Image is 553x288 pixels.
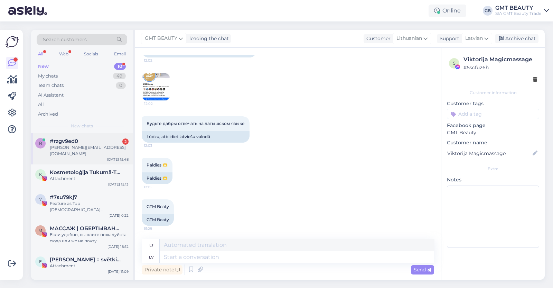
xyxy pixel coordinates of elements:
div: Online [429,4,466,17]
div: 0 [116,82,126,89]
span: 12:03 [144,143,170,148]
div: [DATE] 0:22 [109,213,129,218]
span: E [39,259,42,264]
div: # 5scfu26h [463,64,537,71]
div: Archived [38,111,58,118]
p: GMT Beauty [447,129,539,136]
span: М [38,228,43,233]
span: 12:02 [144,58,170,63]
div: Archive chat [495,34,538,43]
div: Extra [447,166,539,172]
div: 49 [113,73,126,80]
img: Attachment [142,73,170,101]
div: GB [483,6,493,16]
span: 15:29 [144,226,170,231]
span: Eva Šimo = svētki & prakses mieram & līdzsvaram [50,256,122,263]
div: GTM Beaty [142,214,174,226]
div: My chats [38,73,58,80]
div: Customer information [447,90,539,96]
div: All [37,49,45,58]
div: Support [437,35,459,42]
span: МАССАЖ | ОБЕРТЫВАНИЯ | ОБУЧЕНИЯ | TALLINN [50,225,122,232]
div: Email [113,49,127,58]
div: Attachment [50,263,129,269]
div: [DATE] 15:48 [107,157,129,162]
span: #7su79kj7 [50,194,77,200]
span: 7 [39,197,42,202]
span: Paldies 🫶 [147,162,168,168]
p: Facebook page [447,122,539,129]
img: Askly Logo [6,35,19,48]
span: Latvian [465,35,483,42]
div: 2 [122,138,129,145]
div: SIA GMT Beauty Trade [495,11,541,16]
div: AI Assistant [38,92,64,99]
p: Customer tags [447,100,539,107]
div: 10 [114,63,126,70]
span: K [39,172,42,177]
div: leading the chat [187,35,229,42]
input: Add name [447,150,531,157]
div: Attachment [50,175,129,182]
div: Paldies 🫶 [142,172,172,184]
span: 12:15 [144,184,170,190]
input: Add a tag [447,109,539,119]
span: Lithuanian [396,35,422,42]
span: #rzgv9ed0 [50,138,78,144]
span: Send [414,267,431,273]
div: Team chats [38,82,64,89]
div: [DATE] 15:13 [108,182,129,187]
div: [DATE] 18:52 [107,244,129,249]
span: GMT BEAUTY [145,35,177,42]
div: lv [149,251,154,263]
span: Kosmetoloģija Tukumā-Tavs skaistums un labsajūta sākas šeit ! [50,169,122,175]
div: GMT BEAUTY [495,5,541,11]
div: Private note [142,265,182,274]
p: Customer name [447,139,539,146]
span: 5 [453,61,456,66]
div: Web [58,49,70,58]
span: 12:02 [144,101,170,106]
a: GMT BEAUTYSIA GMT Beauty Trade [495,5,549,16]
div: Viktorija Magicmassage [463,55,537,64]
div: Feature as Top [DEMOGRAPHIC_DATA] Entrepreneur. Hey, hope you are doing well! We are doing a spec... [50,200,129,213]
span: GTM Beaty [147,204,169,209]
div: Socials [83,49,100,58]
span: r [39,141,42,146]
span: Будьте дабры отвечать на латышском языке [147,121,245,126]
span: Search customers [43,36,87,43]
div: All [38,101,44,108]
div: [DATE] 11:09 [108,269,129,274]
div: Customer [364,35,391,42]
div: New [38,63,49,70]
div: Если удобно, вышлите пожалуйста сюда или же на почту [DOMAIN_NAME][EMAIL_ADDRESS][DOMAIN_NAME] [50,232,129,244]
div: Lūdzu, atbildiet latviešu valodā [142,131,250,143]
p: Notes [447,176,539,183]
span: New chats [71,123,93,129]
div: [PERSON_NAME][EMAIL_ADDRESS][DOMAIN_NAME] [50,144,129,157]
div: lt [149,239,153,251]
